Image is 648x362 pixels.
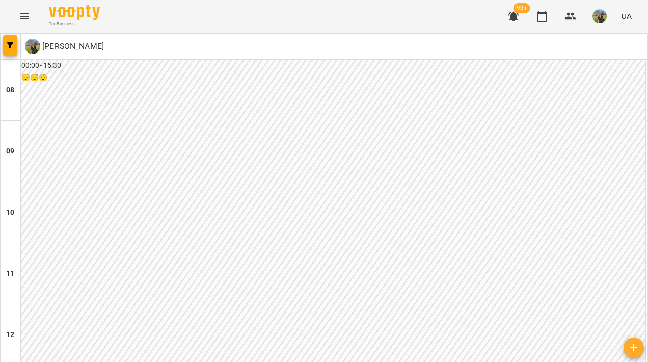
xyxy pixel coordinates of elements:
[6,85,14,96] h6: 08
[25,39,40,54] img: Ш
[40,40,104,53] p: [PERSON_NAME]
[6,146,14,157] h6: 09
[621,11,632,21] span: UA
[624,338,644,358] button: Створити урок
[21,72,645,84] h6: 😴😴😴
[21,60,645,71] h6: 00:00 - 15:30
[6,329,14,341] h6: 12
[25,39,104,54] a: Ш [PERSON_NAME]
[12,4,37,29] button: Menu
[25,39,104,54] div: Шамайло Наталія Миколаївна
[514,3,530,13] span: 99+
[49,21,100,28] span: For Business
[49,5,100,20] img: Voopty Logo
[6,207,14,218] h6: 10
[617,7,636,25] button: UA
[592,9,607,23] img: f0a73d492ca27a49ee60cd4b40e07bce.jpeg
[6,268,14,279] h6: 11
